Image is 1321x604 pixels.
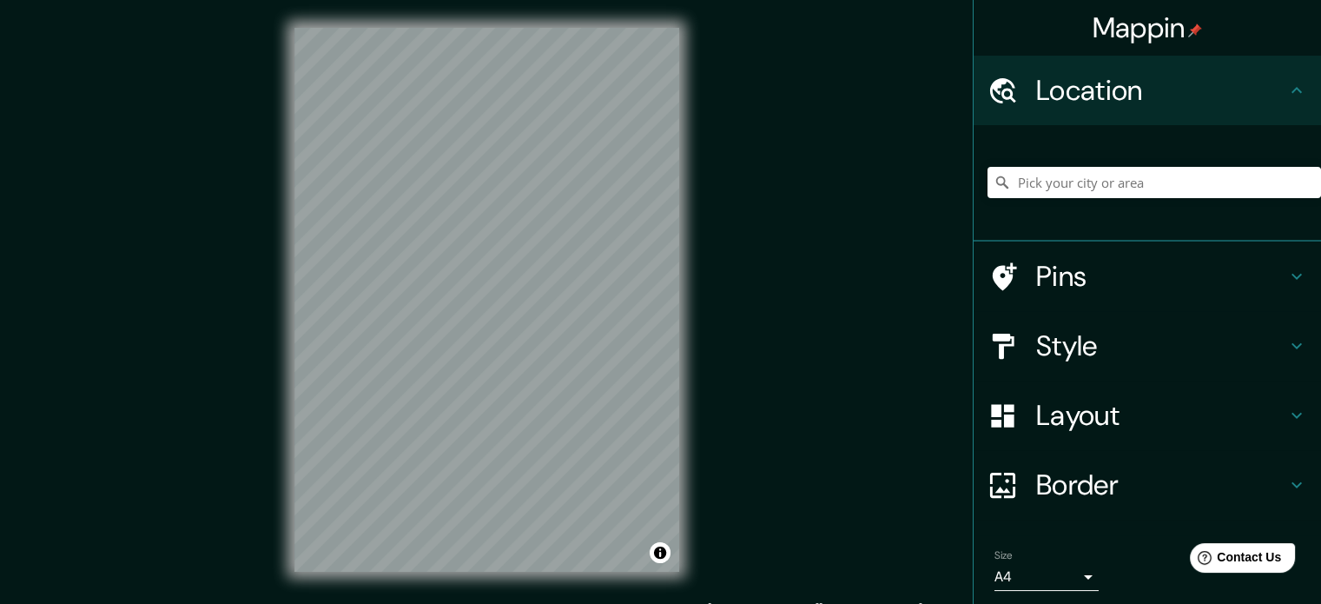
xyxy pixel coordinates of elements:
[994,563,1099,591] div: A4
[974,56,1321,125] div: Location
[1036,73,1286,108] h4: Location
[974,311,1321,381] div: Style
[650,542,670,563] button: Toggle attribution
[1188,23,1202,37] img: pin-icon.png
[1166,536,1302,585] iframe: Help widget launcher
[1036,468,1286,502] h4: Border
[974,242,1321,311] div: Pins
[1036,329,1286,363] h4: Style
[294,28,679,572] canvas: Map
[1093,10,1203,45] h4: Mappin
[994,548,1013,563] label: Size
[974,450,1321,520] div: Border
[1036,398,1286,433] h4: Layout
[987,167,1321,198] input: Pick your city or area
[1036,259,1286,294] h4: Pins
[974,381,1321,450] div: Layout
